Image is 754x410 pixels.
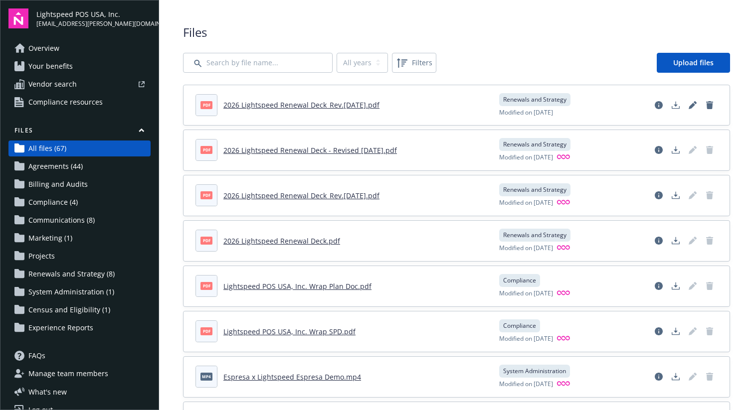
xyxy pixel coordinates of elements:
[702,187,718,203] span: Delete document
[702,369,718,385] span: Delete document
[685,187,701,203] span: Edit document
[8,140,151,156] a: All files (67)
[28,76,77,92] span: Vendor search
[8,8,28,28] img: navigator-logo.svg
[8,212,151,228] a: Communications (8)
[651,278,667,294] a: View file details
[499,198,553,208] span: Modified on [DATE]
[8,366,151,382] a: Manage team members
[28,348,45,364] span: FAQs
[412,57,432,68] span: Filters
[499,289,553,298] span: Modified on [DATE]
[392,53,436,73] button: Filters
[651,233,667,249] a: View file details
[28,158,83,174] span: Agreements (44)
[685,278,701,294] a: Edit document
[668,278,684,294] a: Download document
[28,94,103,110] span: Compliance resources
[702,278,718,294] span: Delete document
[503,321,536,330] span: Compliance
[28,40,59,56] span: Overview
[503,95,566,104] span: Renewals and Strategy
[36,9,151,19] span: Lightspeed POS USA, Inc.
[685,97,701,113] a: Edit document
[28,366,108,382] span: Manage team members
[223,191,379,200] a: 2026 Lightspeed Renewal Deck_Rev.[DATE].pdf
[499,244,553,253] span: Modified on [DATE]
[651,369,667,385] a: View file details
[28,248,55,264] span: Projects
[685,369,701,385] span: Edit document
[8,348,151,364] a: FAQs
[8,284,151,300] a: System Administration (1)
[503,185,566,194] span: Renewals and Strategy
[223,236,340,246] a: 2026 Lightspeed Renewal Deck.pdf
[36,19,151,28] span: [EMAIL_ADDRESS][PERSON_NAME][DOMAIN_NAME]
[503,231,566,240] span: Renewals and Strategy
[503,140,566,149] span: Renewals and Strategy
[499,108,553,117] span: Modified on [DATE]
[651,323,667,339] a: View file details
[28,284,114,300] span: System Administration (1)
[8,158,151,174] a: Agreements (44)
[651,142,667,158] a: View file details
[8,320,151,336] a: Experience Reports
[200,146,212,153] span: pdf
[28,302,110,318] span: Census and Eligibility (1)
[668,369,684,385] a: Download document
[223,100,379,110] a: 2026 Lightspeed Renewal Deck_Rev.[DATE].pdf
[503,367,566,376] span: System Administration
[36,8,151,28] button: Lightspeed POS USA, Inc.[EMAIL_ADDRESS][PERSON_NAME][DOMAIN_NAME]
[702,233,718,249] span: Delete document
[28,320,93,336] span: Experience Reports
[8,76,151,92] a: Vendor search
[8,126,151,138] button: Files
[702,323,718,339] span: Delete document
[183,53,333,73] input: Search by file name...
[668,97,684,113] a: Download document
[8,266,151,282] a: Renewals and Strategy (8)
[28,387,67,397] span: What ' s new
[223,372,361,382] a: Espresa x Lightspeed Espresa Demo.mp4
[685,233,701,249] span: Edit document
[668,142,684,158] a: Download document
[685,323,701,339] span: Edit document
[28,140,66,156] span: All files (67)
[200,373,212,380] span: mp4
[702,142,718,158] a: Delete document
[8,40,151,56] a: Overview
[223,145,397,155] a: 2026 Lightspeed Renewal Deck - Revised [DATE].pdf
[200,327,212,335] span: pdf
[8,176,151,192] a: Billing and Audits
[685,142,701,158] a: Edit document
[8,94,151,110] a: Compliance resources
[28,58,73,74] span: Your benefits
[499,380,553,389] span: Modified on [DATE]
[183,24,730,41] span: Files
[28,230,72,246] span: Marketing (1)
[223,281,372,291] a: Lightspeed POS USA, Inc. Wrap Plan Doc.pdf
[8,387,83,397] button: What's new
[8,302,151,318] a: Census and Eligibility (1)
[651,187,667,203] a: View file details
[28,194,78,210] span: Compliance (4)
[200,237,212,244] span: pdf
[499,334,553,344] span: Modified on [DATE]
[668,187,684,203] a: Download document
[200,191,212,199] span: pdf
[28,212,95,228] span: Communications (8)
[200,101,212,109] span: pdf
[499,153,553,162] span: Modified on [DATE]
[223,327,356,336] a: Lightspeed POS USA, Inc. Wrap SPD.pdf
[28,176,88,192] span: Billing and Audits
[673,58,714,67] span: Upload files
[8,230,151,246] a: Marketing (1)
